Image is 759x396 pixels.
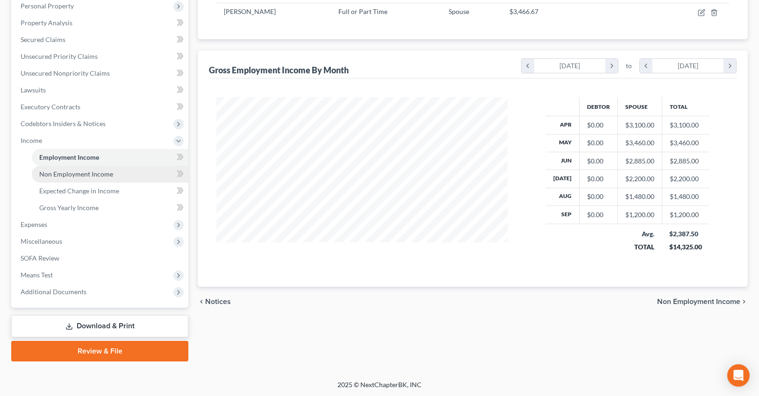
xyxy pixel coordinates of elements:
[11,315,188,337] a: Download & Print
[13,99,188,115] a: Executory Contracts
[32,183,188,199] a: Expected Change in Income
[625,174,654,184] div: $2,200.00
[546,152,580,170] th: Jun
[13,65,188,82] a: Unsecured Nonpriority Claims
[32,166,188,183] a: Non Employment Income
[32,199,188,216] a: Gross Yearly Income
[662,206,709,224] td: $1,200.00
[662,97,709,116] th: Total
[657,298,748,305] button: Non Employment Income chevron_right
[546,188,580,205] th: Aug
[21,271,53,279] span: Means Test
[21,220,47,228] span: Expenses
[605,59,618,73] i: chevron_right
[13,250,188,267] a: SOFA Review
[224,7,276,15] span: [PERSON_NAME]
[587,174,610,184] div: $0.00
[21,288,86,296] span: Additional Documents
[21,136,42,144] span: Income
[723,59,736,73] i: chevron_right
[579,97,617,116] th: Debtor
[13,14,188,31] a: Property Analysis
[625,242,654,252] div: TOTAL
[662,170,709,188] td: $2,200.00
[209,64,349,76] div: Gross Employment Income By Month
[625,120,654,130] div: $3,100.00
[509,7,538,15] span: $3,466.67
[21,237,62,245] span: Miscellaneous
[546,206,580,224] th: Sep
[662,134,709,152] td: $3,460.00
[626,61,632,71] span: to
[13,48,188,65] a: Unsecured Priority Claims
[13,31,188,48] a: Secured Claims
[587,156,610,166] div: $0.00
[625,156,654,166] div: $2,885.00
[21,120,106,127] span: Codebtors Insiders & Notices
[662,116,709,134] td: $3,100.00
[534,59,606,73] div: [DATE]
[449,7,469,15] span: Spouse
[338,7,387,15] span: Full or Part Time
[21,69,110,77] span: Unsecured Nonpriority Claims
[587,138,610,148] div: $0.00
[625,229,654,239] div: Avg.
[13,82,188,99] a: Lawsuits
[546,170,580,188] th: [DATE]
[21,2,74,10] span: Personal Property
[522,59,534,73] i: chevron_left
[669,229,702,239] div: $2,387.50
[652,59,724,73] div: [DATE]
[39,187,119,195] span: Expected Change in Income
[587,210,610,219] div: $0.00
[21,19,72,27] span: Property Analysis
[740,298,748,305] i: chevron_right
[662,188,709,205] td: $1,480.00
[198,298,231,305] button: chevron_left Notices
[21,52,98,60] span: Unsecured Priority Claims
[32,149,188,166] a: Employment Income
[21,103,80,111] span: Executory Contracts
[198,298,205,305] i: chevron_left
[625,210,654,219] div: $1,200.00
[587,192,610,201] div: $0.00
[39,204,99,212] span: Gross Yearly Income
[640,59,652,73] i: chevron_left
[205,298,231,305] span: Notices
[21,86,46,94] span: Lawsuits
[625,138,654,148] div: $3,460.00
[546,116,580,134] th: Apr
[39,170,113,178] span: Non Employment Income
[617,97,662,116] th: Spouse
[546,134,580,152] th: May
[587,120,610,130] div: $0.00
[21,35,65,43] span: Secured Claims
[39,153,99,161] span: Employment Income
[625,192,654,201] div: $1,480.00
[11,341,188,361] a: Review & File
[727,364,750,387] div: Open Intercom Messenger
[662,152,709,170] td: $2,885.00
[669,242,702,252] div: $14,325.00
[21,254,59,262] span: SOFA Review
[657,298,740,305] span: Non Employment Income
